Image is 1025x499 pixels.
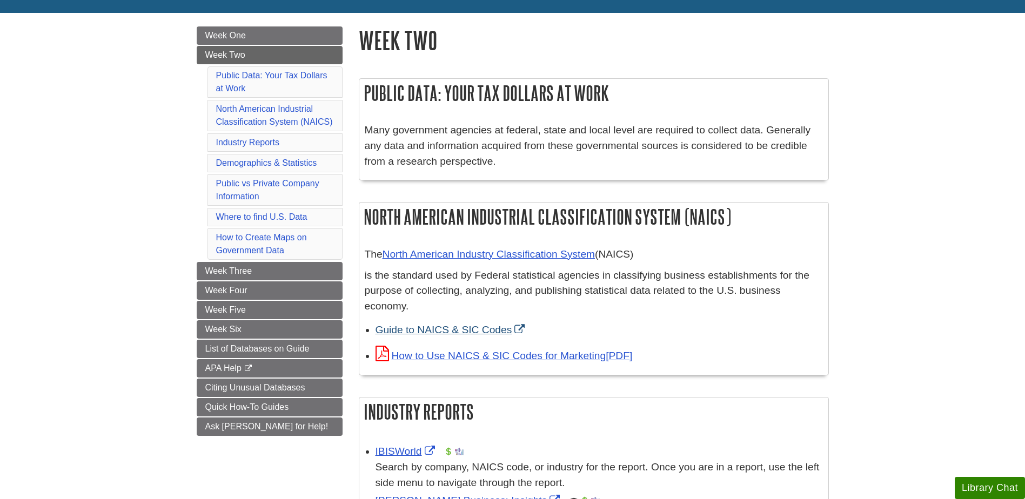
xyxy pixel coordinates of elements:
[205,325,242,334] span: Week Six
[359,397,828,426] h2: Industry Reports
[216,179,319,201] a: Public vs Private Company Information
[365,123,823,169] p: Many government agencies at federal, state and local level are required to collect data. Generall...
[365,247,823,262] p: The (NAICS)
[197,359,343,377] a: APA Help
[205,402,289,412] span: Quick How-To Guides
[205,286,247,295] span: Week Four
[359,26,829,54] h1: Week Two
[955,477,1025,499] button: Library Chat
[205,363,242,373] span: APA Help
[205,422,329,431] span: Ask [PERSON_NAME] for Help!
[444,447,453,456] img: Financial Report
[205,266,252,275] span: Week Three
[197,379,343,397] a: Citing Unusual Databases
[455,447,464,456] img: Industry Report
[365,268,823,314] p: is the standard used by Federal statistical agencies in classifying business establishments for t...
[216,233,307,255] a: How to Create Maps on Government Data
[216,158,317,167] a: Demographics & Statistics
[216,104,333,126] a: North American Industrial Classification System (NAICS)
[216,212,307,221] a: Where to find U.S. Data
[359,203,828,231] h2: North American Industrial Classification System (NAICS)
[205,31,246,40] span: Week One
[205,50,245,59] span: Week Two
[376,324,528,335] a: Link opens in new window
[197,320,343,339] a: Week Six
[359,79,828,107] h2: Public Data: Your Tax Dollars at Work
[197,301,343,319] a: Week Five
[216,71,327,93] a: Public Data: Your Tax Dollars at Work
[197,281,343,300] a: Week Four
[205,383,305,392] span: Citing Unusual Databases
[376,460,823,491] div: Search by company, NAICS code, or industry for the report. Once you are in a report, use the left...
[197,340,343,358] a: List of Databases on Guide
[244,365,253,372] i: This link opens in a new window
[205,344,310,353] span: List of Databases on Guide
[197,398,343,416] a: Quick How-To Guides
[197,46,343,64] a: Week Two
[216,138,279,147] a: Industry Reports
[197,417,343,436] a: Ask [PERSON_NAME] for Help!
[383,248,595,260] a: North American Industry Classification System
[376,446,438,457] a: Link opens in new window
[197,262,343,280] a: Week Three
[205,305,246,314] span: Week Five
[197,26,343,45] a: Week One
[376,350,633,361] a: Link opens in new window
[197,26,343,436] div: Guide Page Menu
